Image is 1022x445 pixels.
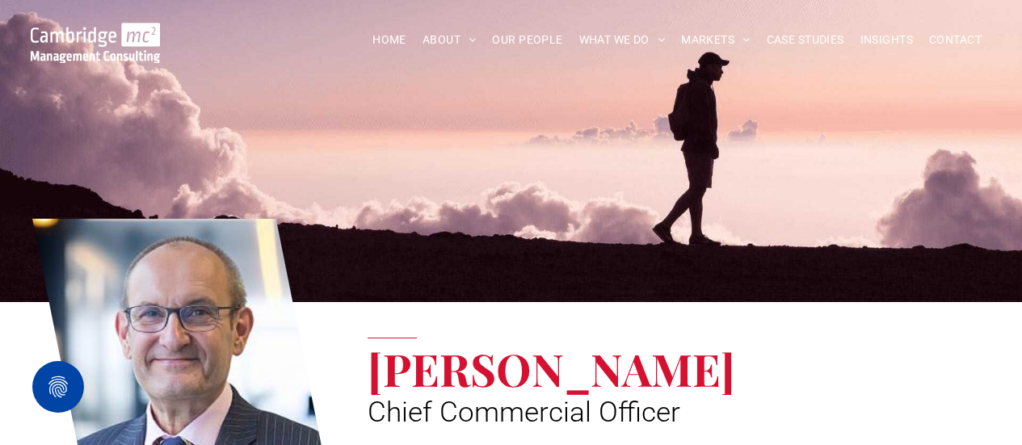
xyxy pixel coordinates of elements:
[368,396,680,429] span: Chief Commercial Officer
[571,27,674,52] a: WHAT WE DO
[673,27,758,52] a: MARKETS
[31,23,161,63] img: Go to Homepage
[759,27,852,52] a: CASE STUDIES
[368,338,735,398] span: [PERSON_NAME]
[484,27,570,52] a: OUR PEOPLE
[921,27,990,52] a: CONTACT
[364,27,414,52] a: HOME
[31,25,161,42] a: Your Business Transformed | Cambridge Management Consulting
[414,27,485,52] a: ABOUT
[852,27,921,52] a: INSIGHTS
